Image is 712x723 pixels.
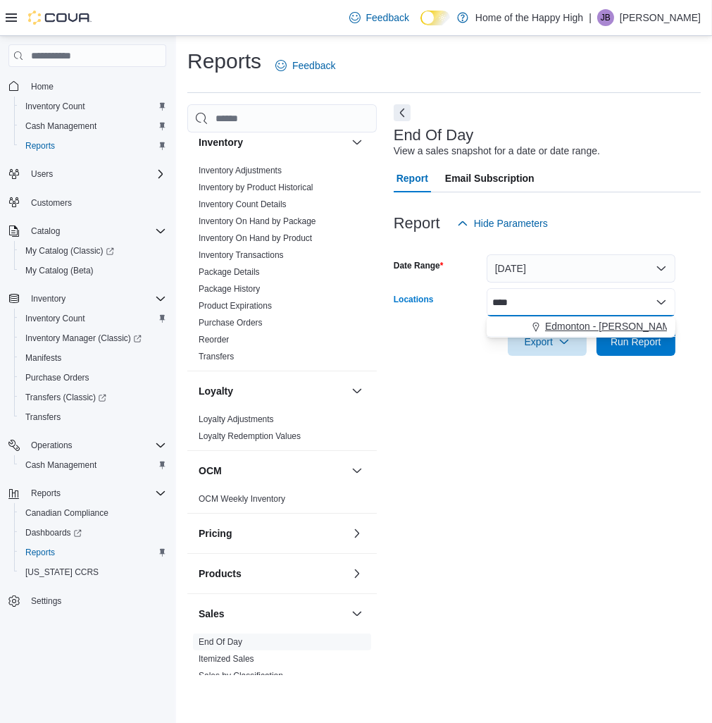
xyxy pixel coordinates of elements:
[20,118,102,135] a: Cash Management
[20,524,87,541] a: Dashboards
[199,216,316,226] a: Inventory On Hand by Package
[199,464,346,478] button: OCM
[14,368,172,388] button: Purchase Orders
[199,431,301,442] span: Loyalty Redemption Values
[199,567,242,581] h3: Products
[14,328,172,348] a: Inventory Manager (Classic)
[199,301,272,311] a: Product Expirations
[25,593,67,610] a: Settings
[31,225,60,237] span: Catalog
[25,485,166,502] span: Reports
[25,352,61,364] span: Manifests
[25,265,94,276] span: My Catalog (Beta)
[487,254,675,283] button: [DATE]
[199,334,229,345] span: Reorder
[8,70,166,648] nav: Complex example
[31,81,54,92] span: Home
[366,11,409,25] span: Feedback
[349,462,366,479] button: OCM
[199,249,284,261] span: Inventory Transactions
[516,328,578,356] span: Export
[20,369,95,386] a: Purchase Orders
[20,544,166,561] span: Reports
[25,592,166,610] span: Settings
[199,165,282,176] span: Inventory Adjustments
[199,183,313,192] a: Inventory by Product Historical
[199,431,301,441] a: Loyalty Redemption Values
[199,494,285,504] a: OCM Weekly Inventory
[394,215,440,232] h3: Report
[25,290,166,307] span: Inventory
[344,4,415,32] a: Feedback
[25,437,166,454] span: Operations
[199,199,287,210] span: Inventory Count Details
[25,313,85,324] span: Inventory Count
[394,260,444,271] label: Date Range
[14,309,172,328] button: Inventory Count
[199,318,263,328] a: Purchase Orders
[199,636,242,648] span: End Of Day
[25,166,166,183] span: Users
[199,135,243,149] h3: Inventory
[25,507,108,519] span: Canadian Compliance
[199,607,225,621] h3: Sales
[199,283,260,295] span: Package History
[487,316,675,337] button: Edmonton - [PERSON_NAME] Way - Fire & Flower
[20,409,166,426] span: Transfers
[199,637,242,647] a: End Of Day
[199,284,260,294] a: Package History
[31,197,72,209] span: Customers
[25,223,166,240] span: Catalog
[14,562,172,582] button: [US_STATE] CCRS
[20,505,166,521] span: Canadian Compliance
[3,164,172,184] button: Users
[25,290,71,307] button: Inventory
[199,199,287,209] a: Inventory Count Details
[199,384,346,398] button: Loyalty
[20,310,166,327] span: Inventory Count
[199,384,233,398] h3: Loyalty
[199,352,234,361] a: Transfers
[20,262,166,279] span: My Catalog (Beta)
[20,457,166,474] span: Cash Management
[25,194,77,211] a: Customers
[199,567,346,581] button: Products
[25,121,96,132] span: Cash Management
[394,104,411,121] button: Next
[394,294,434,305] label: Locations
[25,437,78,454] button: Operations
[20,409,66,426] a: Transfers
[199,335,229,345] a: Reorder
[597,9,614,26] div: Jarod Bennett
[14,348,172,368] button: Manifests
[20,98,91,115] a: Inventory Count
[199,653,254,665] span: Itemized Sales
[14,241,172,261] a: My Catalog (Classic)
[199,351,234,362] span: Transfers
[14,455,172,475] button: Cash Management
[349,383,366,400] button: Loyalty
[394,144,600,159] div: View a sales snapshot for a date or date range.
[25,527,82,538] span: Dashboards
[199,233,312,243] a: Inventory On Hand by Product
[445,164,535,192] span: Email Subscription
[199,216,316,227] span: Inventory On Hand by Package
[394,127,474,144] h3: End Of Day
[199,182,313,193] span: Inventory by Product Historical
[451,209,554,237] button: Hide Parameters
[620,9,701,26] p: [PERSON_NAME]
[20,544,61,561] a: Reports
[25,372,89,383] span: Purchase Orders
[20,457,102,474] a: Cash Management
[25,567,99,578] span: [US_STATE] CCRS
[3,483,172,503] button: Reports
[20,564,166,581] span: Washington CCRS
[25,245,114,257] span: My Catalog (Classic)
[199,464,222,478] h3: OCM
[20,369,166,386] span: Purchase Orders
[199,671,283,681] a: Sales by Classification
[3,192,172,213] button: Customers
[20,389,166,406] span: Transfers (Classic)
[31,488,61,499] span: Reports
